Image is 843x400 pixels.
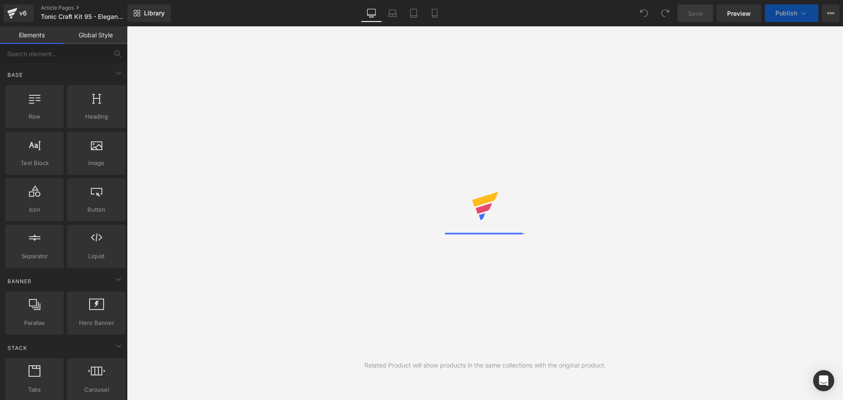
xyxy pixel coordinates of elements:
button: Publish [765,4,818,22]
div: Related Product will show products in the same collections with the original product. [364,360,606,370]
button: Undo [635,4,653,22]
span: Button [70,205,123,214]
span: Icon [8,205,61,214]
span: Save [688,9,702,18]
a: Laptop [382,4,403,22]
a: Article Pages [41,4,142,11]
a: New Library [127,4,171,22]
span: Hero Banner [70,318,123,328]
span: Base [7,71,24,79]
a: Tablet [403,4,424,22]
span: Row [8,112,61,121]
span: Heading [70,112,123,121]
a: Global Style [64,26,127,44]
a: Preview [717,4,761,22]
a: v6 [4,4,34,22]
span: Preview [727,9,751,18]
div: Open Intercom Messenger [813,370,834,391]
a: Desktop [361,4,382,22]
span: Library [144,9,165,17]
span: Publish [775,10,797,17]
span: Tonic Craft Kit 95 - Elegant Argyle Gift Bag [41,13,125,20]
span: Carousel [70,385,123,394]
span: Parallax [8,318,61,328]
span: Text Block [8,159,61,168]
a: Mobile [424,4,445,22]
span: Stack [7,344,28,352]
button: More [822,4,839,22]
span: Separator [8,252,61,261]
span: Image [70,159,123,168]
div: v6 [18,7,29,19]
span: Liquid [70,252,123,261]
span: Banner [7,277,32,285]
button: Redo [656,4,674,22]
span: Tabs [8,385,61,394]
